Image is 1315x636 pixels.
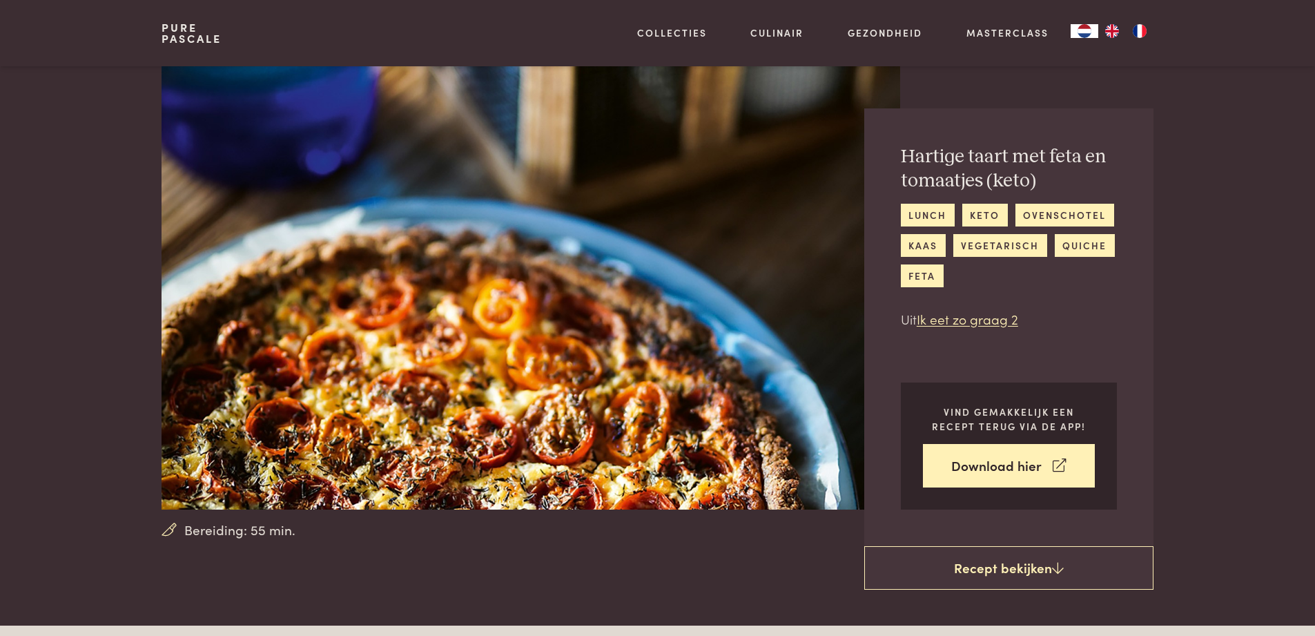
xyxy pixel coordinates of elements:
a: keto [962,204,1008,227]
a: Culinair [750,26,803,40]
ul: Language list [1098,24,1153,38]
a: Masterclass [966,26,1049,40]
a: Recept bekijken [864,546,1153,590]
h2: Hartige taart met feta en tomaatjes (keto) [901,145,1117,193]
a: Ik eet zo graag 2 [917,309,1018,328]
a: feta [901,264,944,287]
div: Language [1071,24,1098,38]
a: EN [1098,24,1126,38]
a: NL [1071,24,1098,38]
a: vegetarisch [953,234,1047,257]
a: kaas [901,234,946,257]
aside: Language selected: Nederlands [1071,24,1153,38]
a: Download hier [923,444,1095,488]
span: Bereiding: 55 min. [184,520,295,540]
a: FR [1126,24,1153,38]
a: ovenschotel [1015,204,1114,227]
a: Collecties [637,26,707,40]
a: lunch [901,204,955,227]
p: Vind gemakkelijk een recept terug via de app! [923,405,1095,433]
a: PurePascale [162,22,222,44]
a: Gezondheid [848,26,922,40]
a: quiche [1055,234,1115,257]
img: Hartige taart met feta en tomaatjes (keto) [162,66,899,510]
p: Uit [901,309,1117,329]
